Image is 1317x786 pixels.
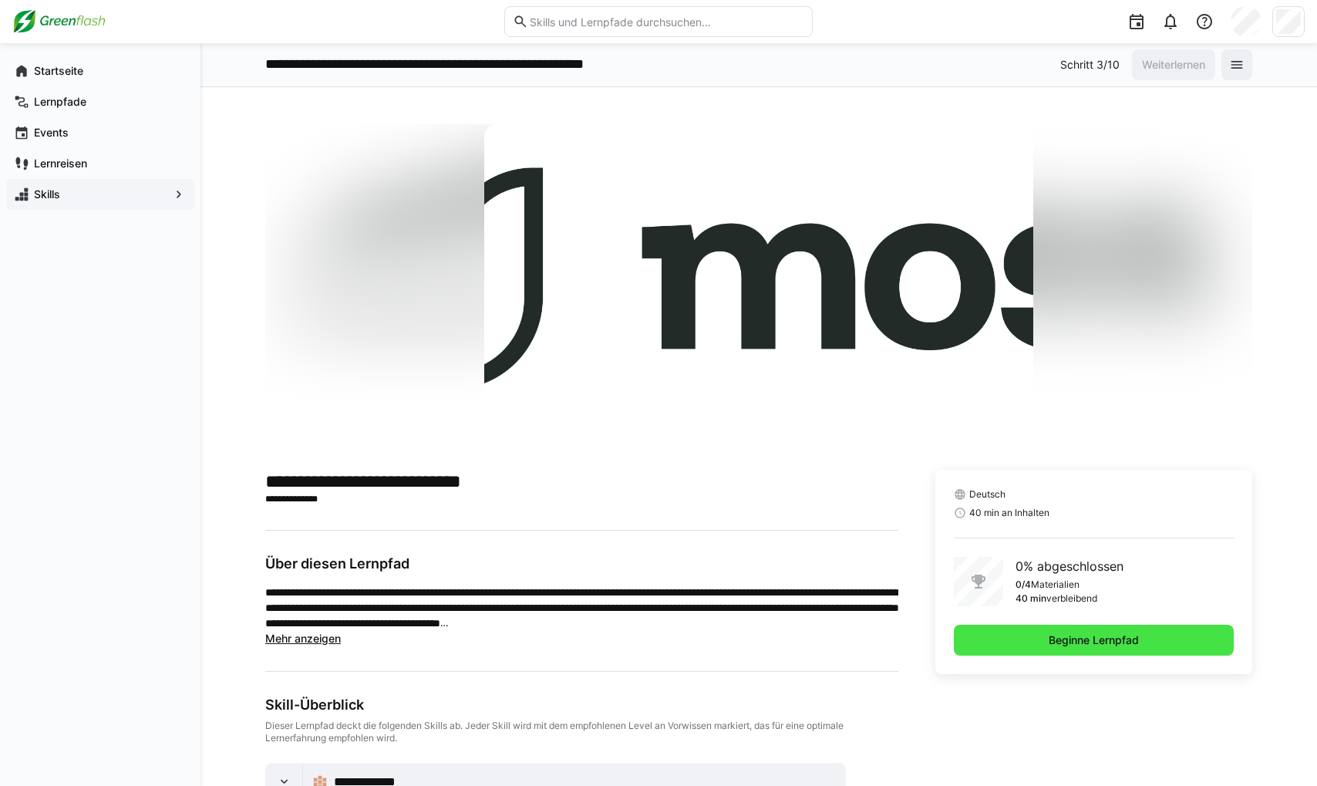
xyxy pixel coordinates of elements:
p: Schritt 3/10 [1060,57,1120,73]
p: 40 min [1016,592,1046,605]
button: Weiterlernen [1132,49,1215,80]
span: Weiterlernen [1140,57,1208,73]
h3: Über diesen Lernpfad [265,555,898,572]
input: Skills und Lernpfade durchsuchen… [528,15,804,29]
p: Materialien [1031,579,1080,591]
button: Beginne Lernpfad [954,625,1234,656]
div: Dieser Lernpfad deckt die folgenden Skills ab. Jeder Skill wird mit dem empfohlenen Level an Vorw... [265,720,898,744]
p: verbleibend [1046,592,1097,605]
div: Skill-Überblick [265,697,898,713]
span: Deutsch [969,488,1005,501]
span: Beginne Lernpfad [1046,633,1141,648]
span: Mehr anzeigen [265,632,341,645]
span: 40 min an Inhalten [969,507,1049,519]
p: 0/4 [1016,579,1031,591]
p: 0% abgeschlossen [1016,557,1123,575]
